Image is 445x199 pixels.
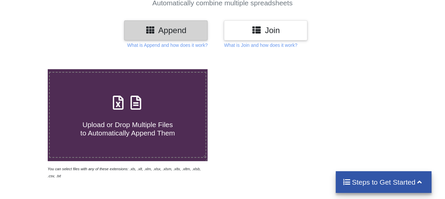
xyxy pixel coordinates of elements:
i: You can select files with any of these extensions: .xls, .xlt, .xlm, .xlsx, .xlsm, .xltx, .xltm, ... [48,167,201,178]
p: What is Append and how does it work? [127,42,208,48]
h3: Join [229,25,302,35]
span: Upload or Drop Multiple Files to Automatically Append Them [80,121,175,137]
h4: Steps to Get Started [343,178,425,186]
h3: Append [129,25,203,35]
p: What is Join and how does it work? [224,42,297,48]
